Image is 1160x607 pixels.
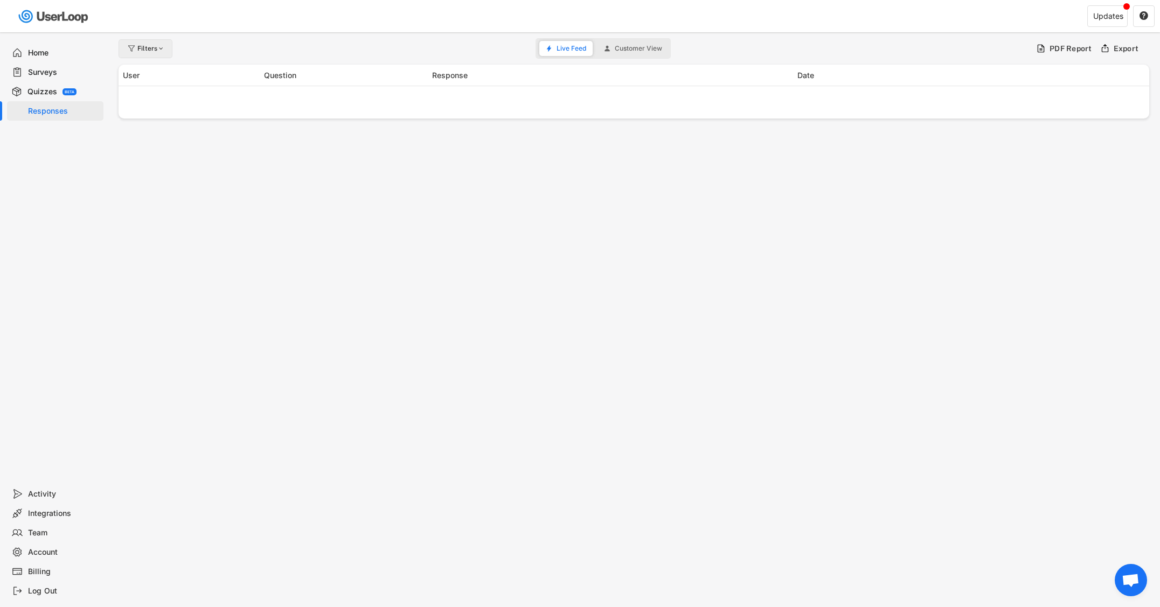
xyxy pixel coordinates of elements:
span: Live Feed [557,45,586,52]
div: User [123,69,258,81]
div: Open chat [1115,564,1147,596]
div: Activity [28,489,99,499]
div: BETA [65,90,74,94]
button: Live Feed [539,41,593,56]
span: Customer View [615,45,662,52]
div: Account [28,547,99,557]
div: Surveys [28,67,99,78]
div: Log Out [28,586,99,596]
div: Quizzes [27,87,57,97]
div: Question [264,69,426,81]
button: Customer View [598,41,669,56]
div: Filters [137,45,165,52]
text:  [1140,11,1148,20]
img: userloop-logo-01.svg [16,5,92,27]
div: Team [28,528,99,538]
button:  [1139,11,1149,21]
div: Integrations [28,508,99,519]
div: Responses [28,106,99,116]
div: Date [797,69,1145,81]
div: Home [28,48,99,58]
div: Response [432,69,791,81]
div: Export [1114,44,1139,53]
div: Billing [28,567,99,577]
div: Updates [1093,12,1123,20]
div: PDF Report [1050,44,1092,53]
